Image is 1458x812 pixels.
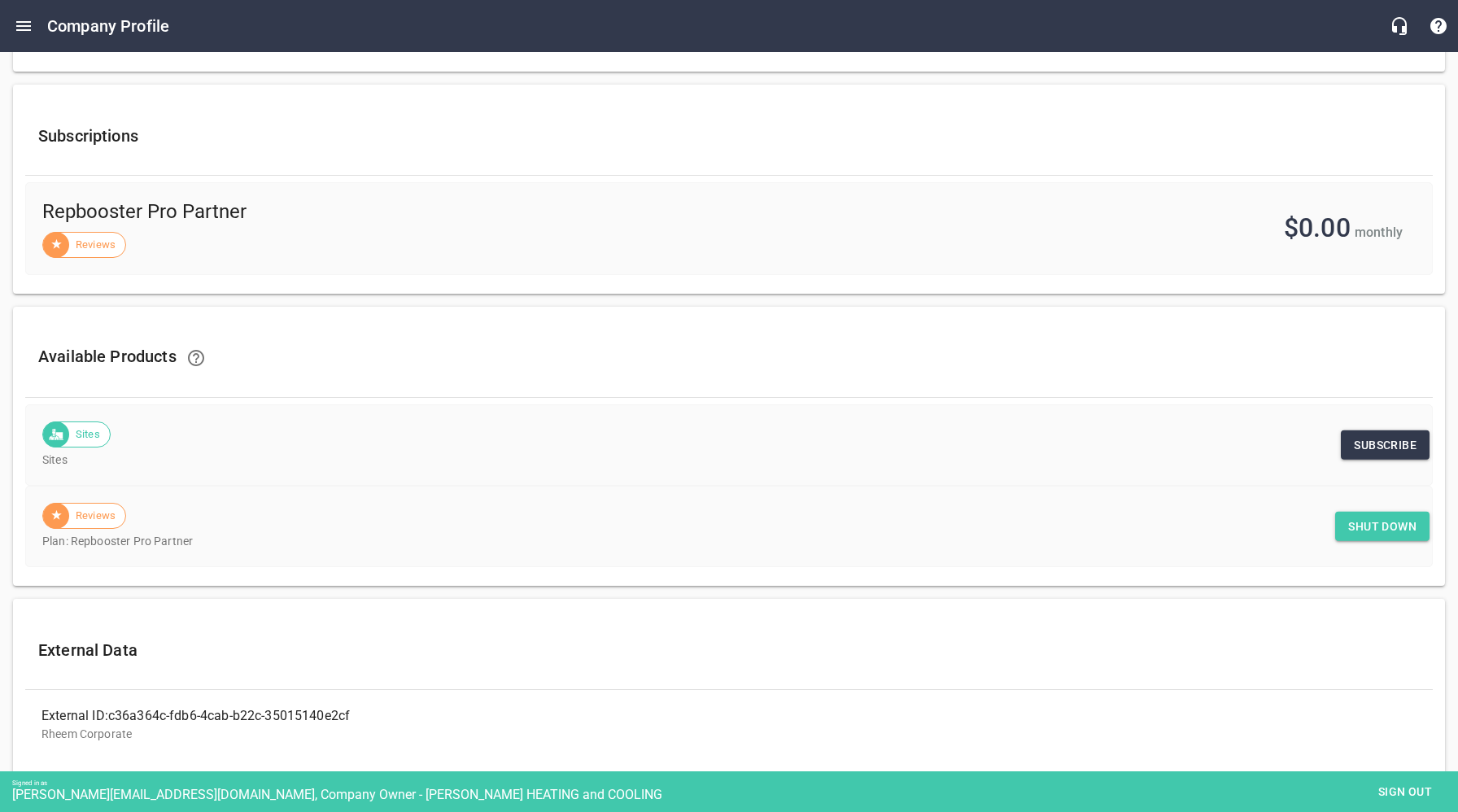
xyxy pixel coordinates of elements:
[42,503,126,529] div: Reviews
[12,779,1458,787] div: Signed in as
[66,426,110,443] span: Sites
[4,7,43,46] button: Open drawer
[1354,435,1417,456] span: Subscribe
[42,421,111,447] div: Sites
[1335,512,1430,542] button: Shut down
[1355,225,1403,240] span: monthly
[1348,517,1417,537] span: Shut down
[12,787,1458,802] div: [PERSON_NAME][EMAIL_ADDRESS][DOMAIN_NAME], Company Owner - [PERSON_NAME] HEATING and COOLING
[42,533,1403,550] p: Plan: Repbooster Pro Partner
[177,338,216,378] a: Learn how to upgrade and downgrade your Products
[1380,7,1419,46] button: Live Chat
[42,232,126,258] div: Reviews
[41,706,729,726] div: External ID: c36a364c-fdb6-4cab-b22c-35015140e2cf
[47,13,169,39] h6: Company Profile
[1364,777,1446,807] button: Sign out
[66,237,125,253] span: Reviews
[38,123,1420,149] h6: Subscriptions
[1284,212,1351,243] span: $0.00
[38,338,1420,378] h6: Available Products
[38,637,1420,663] h6: External Data
[1419,7,1458,46] button: Support Portal
[42,199,753,225] span: Repbooster Pro Partner
[1341,430,1430,461] a: Subscribe
[1371,782,1439,802] span: Sign out
[42,452,1403,469] p: Sites
[66,508,125,524] span: Reviews
[41,726,1417,743] p: Rheem Corporate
